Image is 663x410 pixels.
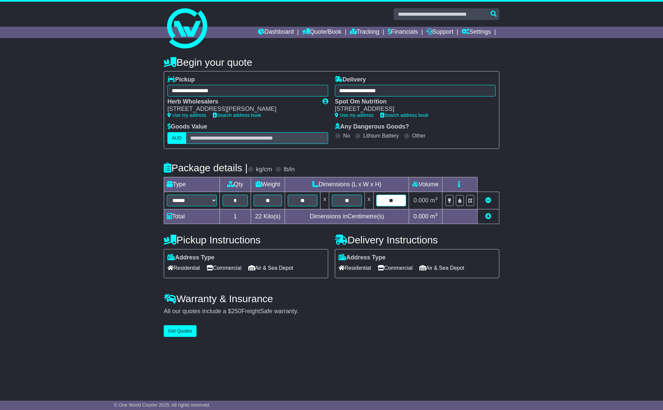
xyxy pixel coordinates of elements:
label: AUD [167,132,186,144]
label: Address Type [339,254,386,261]
td: Total [164,209,220,224]
h4: Delivery Instructions [335,234,499,245]
span: © One World Courier 2025. All rights reserved. [114,402,211,408]
div: [STREET_ADDRESS][PERSON_NAME] [167,106,316,113]
span: m [430,197,438,204]
td: 1 [220,209,251,224]
sup: 3 [435,212,438,217]
h4: Begin your quote [164,57,499,68]
label: Goods Value [167,123,207,131]
a: Dashboard [258,27,294,38]
span: Air & Sea Depot [419,263,465,273]
a: Financials [388,27,418,38]
a: Quote/Book [302,27,342,38]
label: Other [412,133,425,139]
h4: Warranty & Insurance [164,293,499,304]
span: m [430,213,438,220]
a: Remove this item [485,197,491,204]
span: Air & Sea Depot [248,263,293,273]
span: 250 [231,308,241,315]
span: 0.000 [413,213,428,220]
label: Any Dangerous Goods? [335,123,409,131]
label: kg/cm [256,166,272,173]
span: Residential [167,263,200,273]
a: Tracking [350,27,379,38]
span: Commercial [378,263,412,273]
label: Address Type [167,254,215,261]
div: [STREET_ADDRESS] [335,106,489,113]
label: Lithium Battery [363,133,399,139]
td: x [365,192,373,209]
div: Spot Om Nutrition [335,98,489,106]
td: Dimensions (L x W x H) [285,177,409,192]
a: Search address book [380,113,428,118]
label: Pickup [167,76,195,83]
button: Get Quotes [164,325,196,337]
td: Dimensions in Centimetre(s) [285,209,409,224]
sup: 3 [435,196,438,201]
a: Search address book [213,113,261,118]
td: Qty [220,177,251,192]
a: Use my address [335,113,374,118]
td: x [320,192,329,209]
a: Add new item [485,213,491,220]
div: Herb Wholesalers [167,98,316,106]
div: All our quotes include a $ FreightSafe warranty. [164,308,499,315]
td: Weight [251,177,285,192]
a: Use my address [167,113,206,118]
span: Commercial [207,263,241,273]
td: Kilo(s) [251,209,285,224]
span: Residential [339,263,371,273]
a: Settings [461,27,491,38]
a: Support [426,27,453,38]
span: 0.000 [413,197,428,204]
td: Type [164,177,220,192]
h4: Package details | [164,162,248,173]
span: 22 [255,213,262,220]
label: No [343,133,350,139]
h4: Pickup Instructions [164,234,328,245]
label: lb/in [284,166,295,173]
label: Delivery [335,76,366,83]
td: Volume [409,177,442,192]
